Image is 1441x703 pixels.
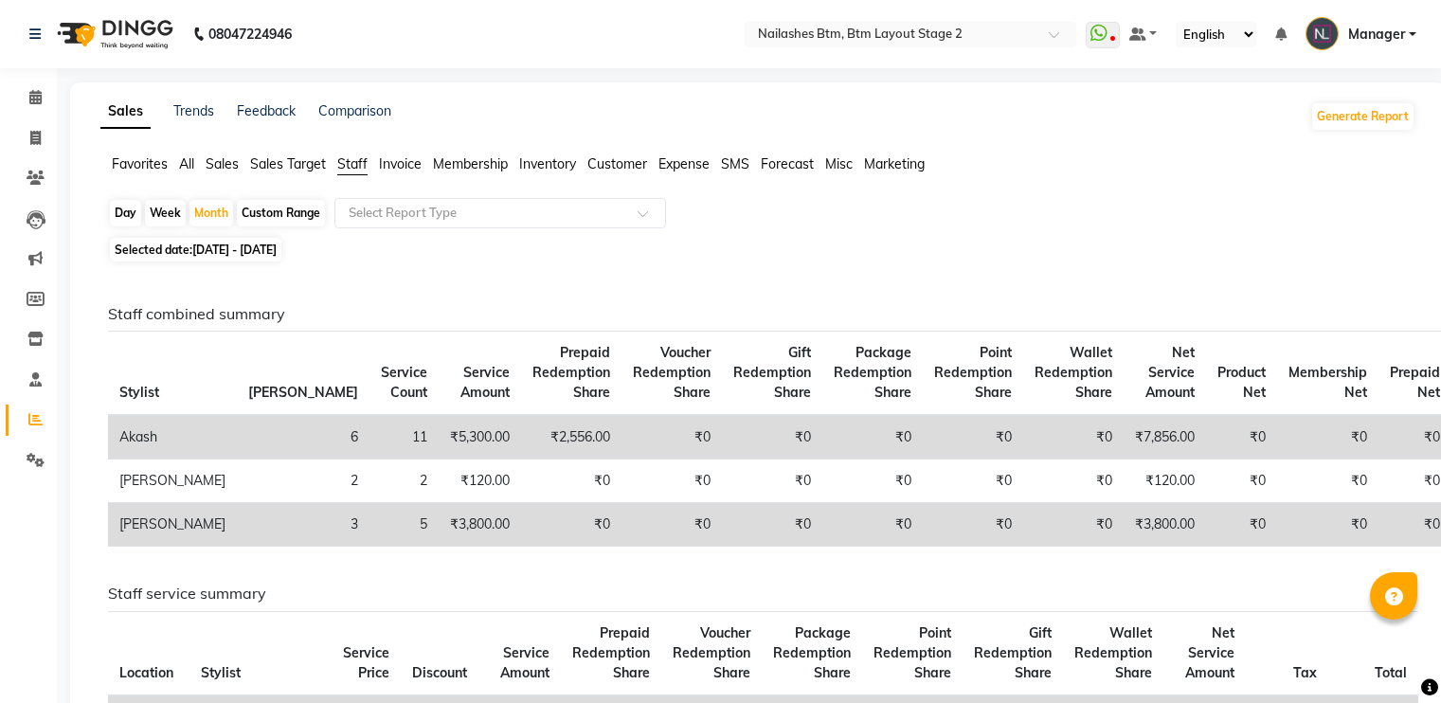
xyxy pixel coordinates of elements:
[974,624,1052,681] span: Gift Redemption Share
[722,460,822,503] td: ₹0
[208,8,292,61] b: 08047224946
[1023,503,1124,547] td: ₹0
[923,460,1023,503] td: ₹0
[381,364,427,401] span: Service Count
[1277,460,1378,503] td: ₹0
[532,344,610,401] span: Prepaid Redemption Share
[621,503,722,547] td: ₹0
[112,155,168,172] span: Favorites
[237,503,369,547] td: 3
[48,8,178,61] img: logo
[248,384,358,401] span: [PERSON_NAME]
[1312,103,1414,130] button: Generate Report
[337,155,368,172] span: Staff
[379,155,422,172] span: Invoice
[825,155,853,172] span: Misc
[1348,25,1405,45] span: Manager
[369,503,439,547] td: 5
[923,415,1023,460] td: ₹0
[439,460,521,503] td: ₹120.00
[500,644,549,681] span: Service Amount
[773,624,851,681] span: Package Redemption Share
[761,155,814,172] span: Forecast
[369,460,439,503] td: 2
[108,460,237,503] td: [PERSON_NAME]
[621,415,722,460] td: ₹0
[1185,624,1234,681] span: Net Service Amount
[822,503,923,547] td: ₹0
[192,243,277,257] span: [DATE] - [DATE]
[1124,460,1206,503] td: ₹120.00
[439,415,521,460] td: ₹5,300.00
[250,155,326,172] span: Sales Target
[572,624,650,681] span: Prepaid Redemption Share
[1023,460,1124,503] td: ₹0
[733,344,811,401] span: Gift Redemption Share
[934,344,1012,401] span: Point Redemption Share
[369,415,439,460] td: 11
[1206,460,1277,503] td: ₹0
[1206,415,1277,460] td: ₹0
[1035,344,1112,401] span: Wallet Redemption Share
[521,460,621,503] td: ₹0
[108,305,1400,323] h6: Staff combined summary
[587,155,647,172] span: Customer
[237,200,325,226] div: Custom Range
[658,155,710,172] span: Expense
[179,155,194,172] span: All
[108,503,237,547] td: [PERSON_NAME]
[673,624,750,681] span: Voucher Redemption Share
[460,364,510,401] span: Service Amount
[521,503,621,547] td: ₹0
[237,460,369,503] td: 2
[110,200,141,226] div: Day
[1124,415,1206,460] td: ₹7,856.00
[874,624,951,681] span: Point Redemption Share
[343,644,389,681] span: Service Price
[119,664,173,681] span: Location
[621,460,722,503] td: ₹0
[822,460,923,503] td: ₹0
[1390,364,1440,401] span: Prepaid Net
[206,155,239,172] span: Sales
[1277,415,1378,460] td: ₹0
[145,200,186,226] div: Week
[721,155,749,172] span: SMS
[1361,627,1422,684] iframe: chat widget
[237,415,369,460] td: 6
[1306,17,1339,50] img: Manager
[521,415,621,460] td: ₹2,556.00
[110,238,281,261] span: Selected date:
[519,155,576,172] span: Inventory
[189,200,233,226] div: Month
[864,155,925,172] span: Marketing
[1217,364,1266,401] span: Product Net
[433,155,508,172] span: Membership
[100,95,151,129] a: Sales
[439,503,521,547] td: ₹3,800.00
[1124,503,1206,547] td: ₹3,800.00
[633,344,711,401] span: Voucher Redemption Share
[1206,503,1277,547] td: ₹0
[923,503,1023,547] td: ₹0
[108,585,1400,603] h6: Staff service summary
[1288,364,1367,401] span: Membership Net
[1293,664,1317,681] span: Tax
[412,664,467,681] span: Discount
[318,102,391,119] a: Comparison
[119,384,159,401] span: Stylist
[108,415,237,460] td: Akash
[1023,415,1124,460] td: ₹0
[1074,624,1152,681] span: Wallet Redemption Share
[834,344,911,401] span: Package Redemption Share
[722,415,822,460] td: ₹0
[237,102,296,119] a: Feedback
[173,102,214,119] a: Trends
[1145,344,1195,401] span: Net Service Amount
[201,664,241,681] span: Stylist
[722,503,822,547] td: ₹0
[822,415,923,460] td: ₹0
[1277,503,1378,547] td: ₹0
